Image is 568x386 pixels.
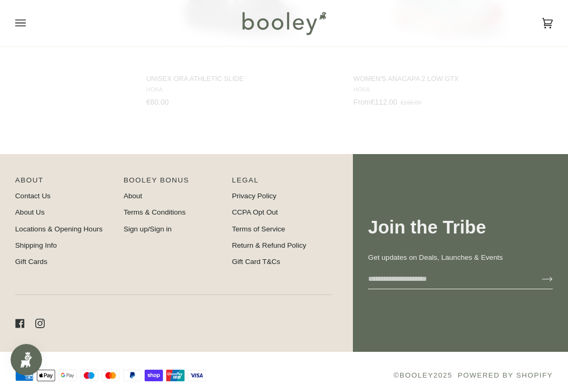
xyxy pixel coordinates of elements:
a: Contact Us [15,192,50,200]
a: Terms & Conditions [124,208,186,216]
a: Return & Refund Policy [232,241,306,249]
p: Booley Bonus [124,175,224,191]
p: Pipeline_Footer Sub [232,175,332,191]
a: Privacy Policy [232,192,277,200]
a: Locations & Opening Hours [15,225,103,233]
a: Powered by Shopify [458,371,553,379]
input: your-email@example.com [368,269,525,289]
a: Terms of Service [232,225,285,233]
a: Shipping Info [15,241,57,249]
a: CCPA Opt Out [232,208,278,216]
a: About Us [15,208,45,216]
p: Get updates on Deals, Launches & Events [368,252,553,263]
button: Join [525,271,553,288]
a: About [124,192,143,200]
span: © 2025 [393,370,452,381]
iframe: Button to open loyalty program pop-up [11,344,42,375]
a: Gift Cards [15,258,47,266]
a: Sign up/Sign in [124,225,171,233]
p: Pipeline_Footer Main [15,175,115,191]
a: Booley [400,371,433,379]
a: Gift Card T&Cs [232,258,280,266]
img: Booley [238,8,330,38]
h3: Join the Tribe [368,216,553,239]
